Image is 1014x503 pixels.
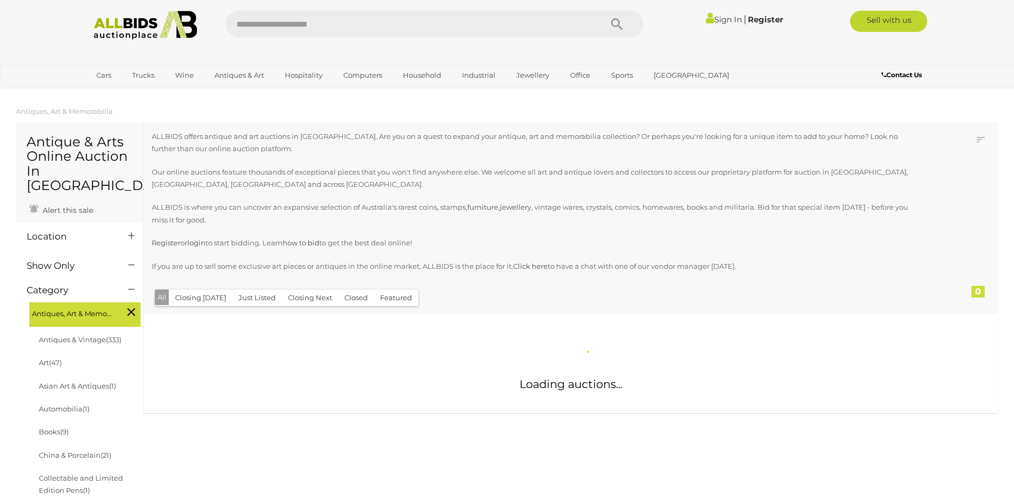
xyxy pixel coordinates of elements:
[208,67,271,84] a: Antiques & Art
[881,69,925,81] a: Contact Us
[125,67,161,84] a: Trucks
[27,232,112,242] h4: Location
[513,262,548,270] a: Click here
[647,67,736,84] a: [GEOGRAPHIC_DATA]
[83,405,89,413] span: (1)
[88,11,203,40] img: Allbids.com.au
[49,358,62,367] span: (47)
[39,427,69,436] a: Books(9)
[971,286,985,298] div: 0
[748,14,783,24] a: Register
[60,427,69,436] span: (9)
[39,474,123,494] a: Collectable and Limited Edition Pens(1)
[168,67,201,84] a: Wine
[16,107,113,116] a: Antiques, Art & Memorabilia
[39,382,116,390] a: Asian Art & Antiques(1)
[27,261,112,271] h4: Show Only
[232,290,282,306] button: Just Listed
[455,67,502,84] a: Industrial
[467,203,498,211] a: furniture
[152,201,912,226] p: ALLBIDS is where you can uncover an expansive selection of Australia's rarest coins, stamps, , , ...
[155,290,169,305] button: All
[744,13,746,25] span: |
[706,14,742,24] a: Sign In
[39,405,89,413] a: Automobilia(1)
[604,67,640,84] a: Sports
[40,205,93,215] span: Alert this sale
[27,201,96,217] a: Alert this sale
[27,135,133,193] h1: Antique & Arts Online Auction In [GEOGRAPHIC_DATA]
[500,203,531,211] a: jewellery
[187,238,205,247] a: login
[39,358,62,367] a: Art(47)
[106,335,121,344] span: (333)
[39,335,121,344] a: Antiques & Vintage(333)
[152,238,180,247] a: Register
[83,486,90,494] span: (1)
[109,382,116,390] span: (1)
[563,67,597,84] a: Office
[374,290,418,306] button: Featured
[152,166,912,191] p: Our online auctions feature thousands of exceptional pieces that you won't find anywhere else. We...
[282,290,339,306] button: Closing Next
[509,67,556,84] a: Jewellery
[590,11,644,37] button: Search
[338,290,374,306] button: Closed
[27,285,112,295] h4: Category
[39,451,111,459] a: China & Porcelain(21)
[278,67,329,84] a: Hospitality
[396,67,448,84] a: Household
[32,305,112,320] span: Antiques, Art & Memorabilia
[520,377,622,391] span: Loading auctions...
[881,71,922,79] b: Contact Us
[152,237,912,249] p: or to start bidding. Learn to get the best deal online!
[101,451,111,459] span: (21)
[169,290,233,306] button: Closing [DATE]
[152,130,912,155] p: ALLBIDS offers antique and art auctions in [GEOGRAPHIC_DATA]. Are you on a quest to expand your a...
[152,260,912,273] p: If you are up to sell some exclusive art pieces or antiques in the online market, ALLBIDS is the ...
[336,67,389,84] a: Computers
[89,67,118,84] a: Cars
[850,11,927,32] a: Sell with us
[283,238,319,247] a: how to bid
